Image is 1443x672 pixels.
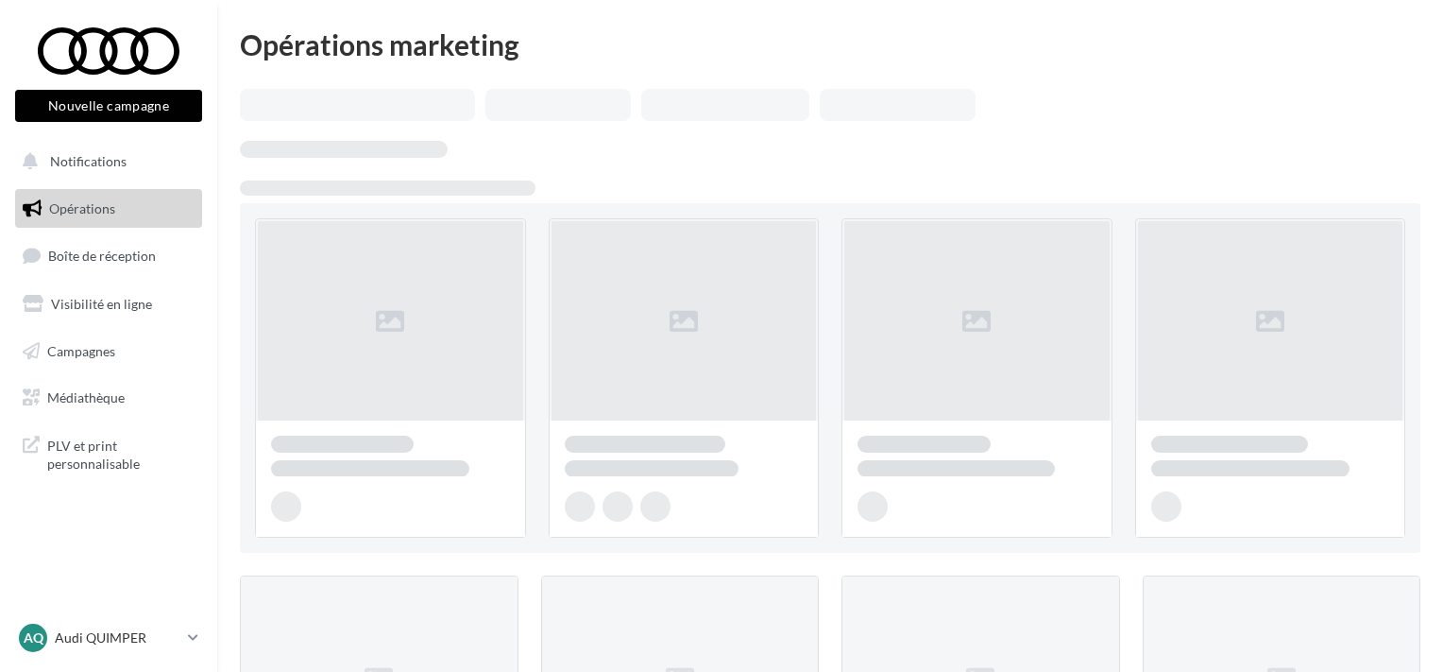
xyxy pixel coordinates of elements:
[11,332,206,371] a: Campagnes
[15,620,202,656] a: AQ Audi QUIMPER
[50,153,127,169] span: Notifications
[11,142,198,181] button: Notifications
[11,284,206,324] a: Visibilité en ligne
[51,296,152,312] span: Visibilité en ligne
[11,189,206,229] a: Opérations
[47,389,125,405] span: Médiathèque
[47,342,115,358] span: Campagnes
[11,378,206,418] a: Médiathèque
[15,90,202,122] button: Nouvelle campagne
[24,629,43,647] span: AQ
[47,433,195,474] span: PLV et print personnalisable
[11,235,206,276] a: Boîte de réception
[11,425,206,481] a: PLV et print personnalisable
[48,248,156,264] span: Boîte de réception
[49,200,115,216] span: Opérations
[240,30,1420,59] div: Opérations marketing
[55,629,180,647] p: Audi QUIMPER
